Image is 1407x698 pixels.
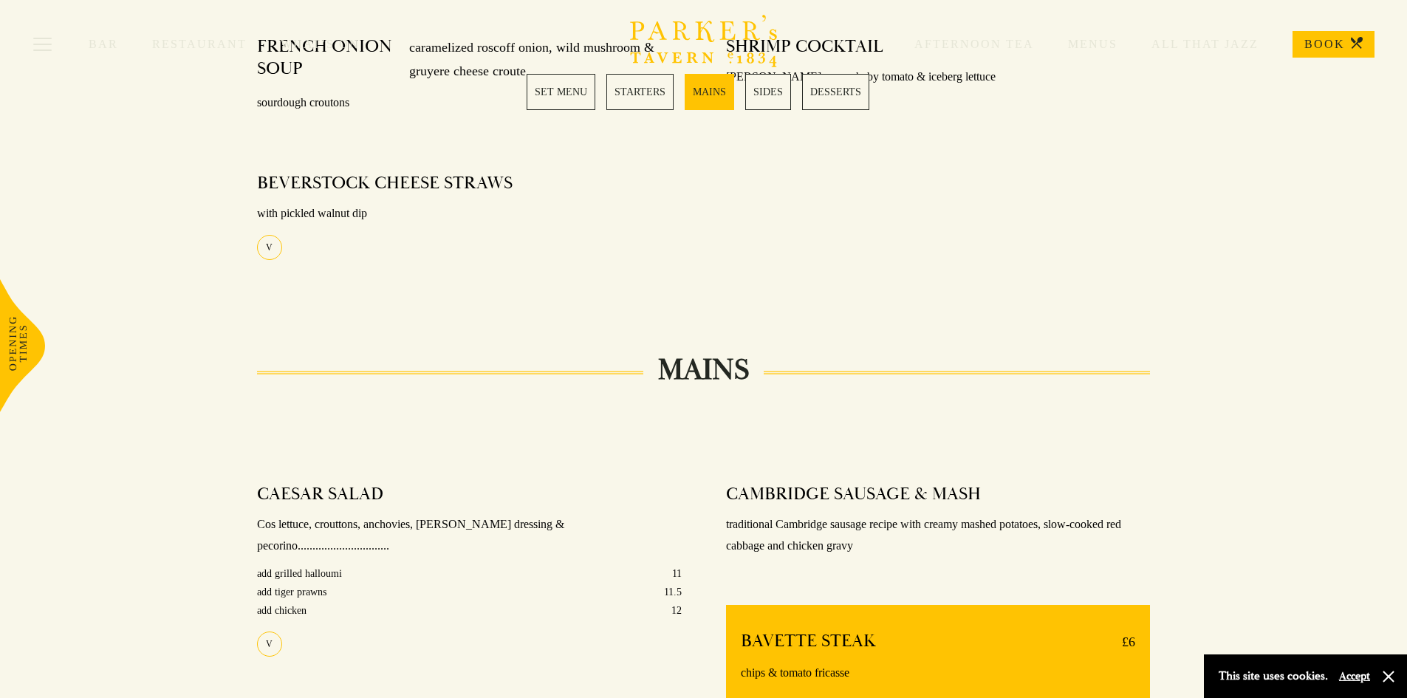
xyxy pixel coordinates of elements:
[257,483,383,505] h4: CAESAR SALAD
[257,632,282,657] div: V
[1219,666,1328,687] p: This site uses cookies.
[257,583,326,601] p: add tiger prawns
[643,352,764,388] h2: MAINS
[527,74,595,110] a: 1 / 5
[802,74,869,110] a: 5 / 5
[1107,630,1135,654] p: £6
[726,514,1151,557] p: traditional Cambridge sausage recipe with creamy mashed potatoes, slow-cooked red cabbage and chi...
[606,74,674,110] a: 2 / 5
[741,663,1136,684] p: chips & tomato fricasse
[664,583,682,601] p: 11.5
[257,203,682,225] p: with pickled walnut dip
[257,172,513,194] h4: BEVERSTOCK CHEESE STRAWS
[257,564,342,583] p: add grilled halloumi
[672,564,682,583] p: 11
[257,235,282,260] div: V
[257,601,307,620] p: add chicken
[671,601,682,620] p: 12
[1339,669,1370,683] button: Accept
[257,514,682,557] p: Cos lettuce, crouttons, anchovies, [PERSON_NAME] dressing & pecorino...............................
[1381,669,1396,684] button: Close and accept
[745,74,791,110] a: 4 / 5
[741,630,876,654] h4: BAVETTE STEAK
[726,483,981,505] h4: CAMBRIDGE SAUSAGE & MASH
[685,74,734,110] a: 3 / 5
